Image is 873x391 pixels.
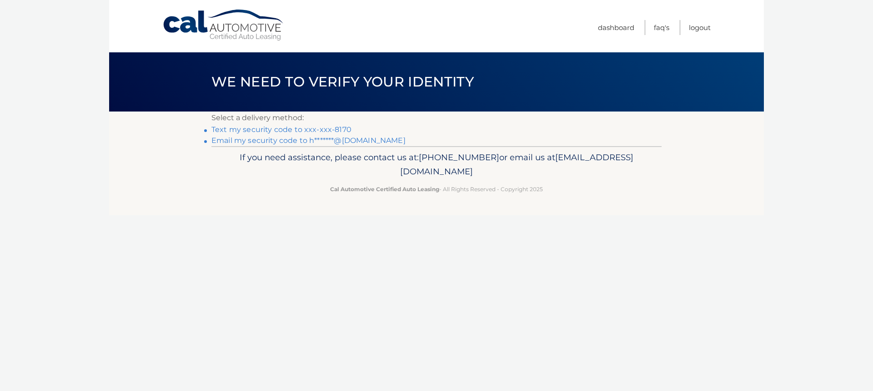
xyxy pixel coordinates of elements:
a: Dashboard [598,20,634,35]
a: Logout [689,20,711,35]
a: FAQ's [654,20,669,35]
a: Email my security code to h*******@[DOMAIN_NAME] [211,136,406,145]
a: Text my security code to xxx-xxx-8170 [211,125,351,134]
a: Cal Automotive [162,9,285,41]
span: We need to verify your identity [211,73,474,90]
strong: Cal Automotive Certified Auto Leasing [330,186,439,193]
p: - All Rights Reserved - Copyright 2025 [217,184,656,194]
p: If you need assistance, please contact us at: or email us at [217,150,656,179]
p: Select a delivery method: [211,112,662,124]
span: [PHONE_NUMBER] [419,152,499,162]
